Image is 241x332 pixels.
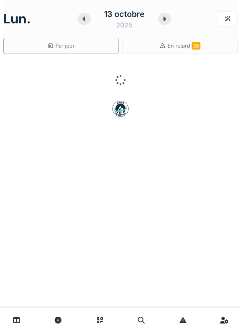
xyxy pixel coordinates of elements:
h1: lun. [3,11,31,27]
img: badge-BVDL4wpA.svg [112,101,129,117]
div: 13 octobre [104,8,145,20]
span: 28 [192,42,200,50]
span: En retard [167,43,200,49]
div: Par jour [47,42,75,50]
div: 2025 [116,20,133,30]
